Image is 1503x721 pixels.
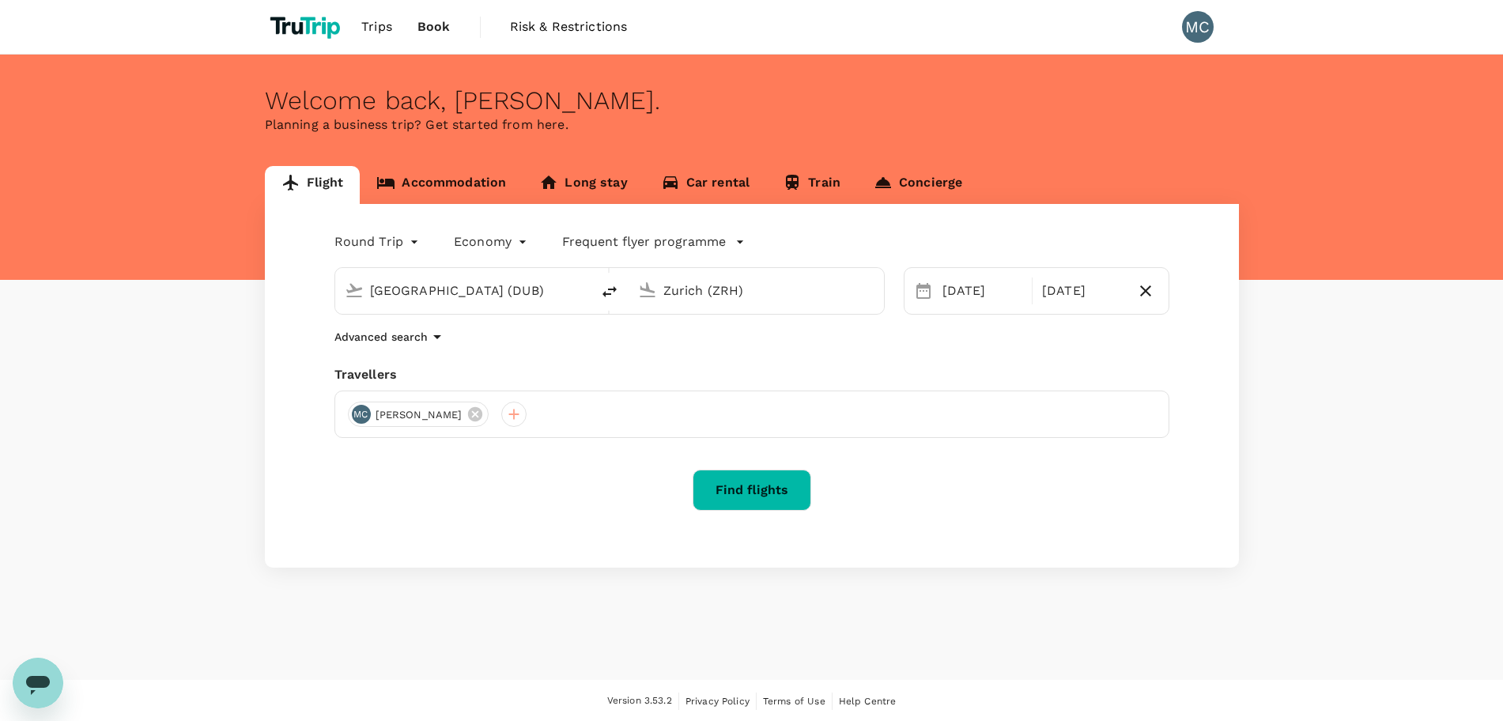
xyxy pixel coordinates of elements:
[685,693,750,710] a: Privacy Policy
[510,17,628,36] span: Risk & Restrictions
[607,693,672,709] span: Version 3.53.2
[763,696,825,707] span: Terms of Use
[693,470,811,511] button: Find flights
[348,402,489,427] div: MC[PERSON_NAME]
[1182,11,1214,43] div: MC
[454,229,531,255] div: Economy
[265,86,1239,115] div: Welcome back , [PERSON_NAME] .
[580,289,583,292] button: Open
[766,166,857,204] a: Train
[13,658,63,708] iframe: Botón para iniciar la ventana de mensajería
[663,278,851,303] input: Going to
[417,17,451,36] span: Book
[839,693,897,710] a: Help Centre
[685,696,750,707] span: Privacy Policy
[360,166,523,204] a: Accommodation
[265,115,1239,134] p: Planning a business trip? Get started from here.
[763,693,825,710] a: Terms of Use
[644,166,767,204] a: Car rental
[936,275,1029,307] div: [DATE]
[591,273,629,311] button: delete
[361,17,392,36] span: Trips
[370,278,557,303] input: Depart from
[334,327,447,346] button: Advanced search
[352,405,371,424] div: MC
[334,365,1169,384] div: Travellers
[562,232,726,251] p: Frequent flyer programme
[1036,275,1129,307] div: [DATE]
[839,696,897,707] span: Help Centre
[334,229,423,255] div: Round Trip
[265,9,349,44] img: TruTrip logo
[873,289,876,292] button: Open
[334,329,428,345] p: Advanced search
[562,232,745,251] button: Frequent flyer programme
[265,166,361,204] a: Flight
[523,166,644,204] a: Long stay
[366,407,472,423] span: [PERSON_NAME]
[857,166,979,204] a: Concierge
